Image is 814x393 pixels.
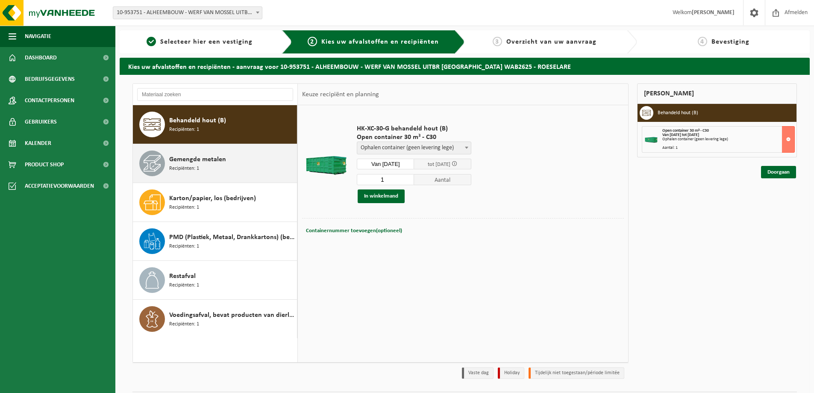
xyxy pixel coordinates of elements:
div: [PERSON_NAME] [637,83,797,104]
span: Open container 30 m³ - C30 [662,128,709,133]
span: Ophalen container (geen levering lege) [357,142,471,154]
input: Materiaal zoeken [137,88,293,101]
span: Containernummer toevoegen(optioneel) [306,228,402,233]
strong: [PERSON_NAME] [692,9,735,16]
button: Restafval Recipiënten: 1 [133,261,297,300]
span: Restafval [169,271,196,281]
li: Holiday [498,367,524,379]
li: Tijdelijk niet toegestaan/période limitée [529,367,624,379]
strong: Van [DATE] tot [DATE] [662,133,699,137]
span: Recipiënten: 1 [169,281,199,290]
span: Acceptatievoorwaarden [25,175,94,197]
span: PMD (Plastiek, Metaal, Drankkartons) (bedrijven) [169,232,295,242]
span: 4 [698,37,707,46]
span: Selecteer hier een vestiging [160,38,253,45]
span: Kalender [25,133,51,154]
span: Recipiënten: 1 [169,242,199,251]
span: Voedingsafval, bevat producten van dierlijke oorsprong, onverpakt, categorie 3 [169,310,295,320]
span: Dashboard [25,47,57,68]
span: Gebruikers [25,111,57,133]
span: Recipiënten: 1 [169,320,199,328]
span: Navigatie [25,26,51,47]
button: Containernummer toevoegen(optioneel) [305,225,403,237]
a: 1Selecteer hier een vestiging [124,37,275,47]
h3: Behandeld hout (B) [658,106,698,120]
a: Doorgaan [761,166,796,178]
button: In winkelmand [358,189,405,203]
span: Behandeld hout (B) [169,115,226,126]
button: PMD (Plastiek, Metaal, Drankkartons) (bedrijven) Recipiënten: 1 [133,222,297,261]
span: Gemengde metalen [169,154,226,165]
span: Recipiënten: 1 [169,126,199,134]
span: Open container 30 m³ - C30 [357,133,471,142]
div: Ophalen container (geen levering lege) [662,137,794,142]
span: 2 [308,37,317,46]
span: Contactpersonen [25,90,74,111]
div: Keuze recipiënt en planning [298,84,383,105]
span: 3 [493,37,502,46]
span: Recipiënten: 1 [169,165,199,173]
span: Product Shop [25,154,64,175]
span: Karton/papier, los (bedrijven) [169,193,256,204]
span: Bevestiging [711,38,749,45]
input: Selecteer datum [357,159,414,169]
button: Behandeld hout (B) Recipiënten: 1 [133,105,297,144]
span: Aantal [414,174,471,185]
span: HK-XC-30-G behandeld hout (B) [357,124,471,133]
span: Ophalen container (geen levering lege) [357,142,471,154]
button: Gemengde metalen Recipiënten: 1 [133,144,297,183]
button: Karton/papier, los (bedrijven) Recipiënten: 1 [133,183,297,222]
button: Voedingsafval, bevat producten van dierlijke oorsprong, onverpakt, categorie 3 Recipiënten: 1 [133,300,297,338]
li: Vaste dag [462,367,494,379]
span: tot [DATE] [428,162,450,167]
span: 10-953751 - ALHEEMBOUW - WERF VAN MOSSEL UITBR ROESELARE WAB2625 - ROESELARE [113,6,262,19]
span: Kies uw afvalstoffen en recipiënten [321,38,439,45]
span: Overzicht van uw aanvraag [506,38,597,45]
span: Bedrijfsgegevens [25,68,75,90]
span: 10-953751 - ALHEEMBOUW - WERF VAN MOSSEL UITBR ROESELARE WAB2625 - ROESELARE [113,7,262,19]
h2: Kies uw afvalstoffen en recipiënten - aanvraag voor 10-953751 - ALHEEMBOUW - WERF VAN MOSSEL UITB... [120,58,810,74]
span: 1 [147,37,156,46]
div: Aantal: 1 [662,146,794,150]
span: Recipiënten: 1 [169,204,199,212]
